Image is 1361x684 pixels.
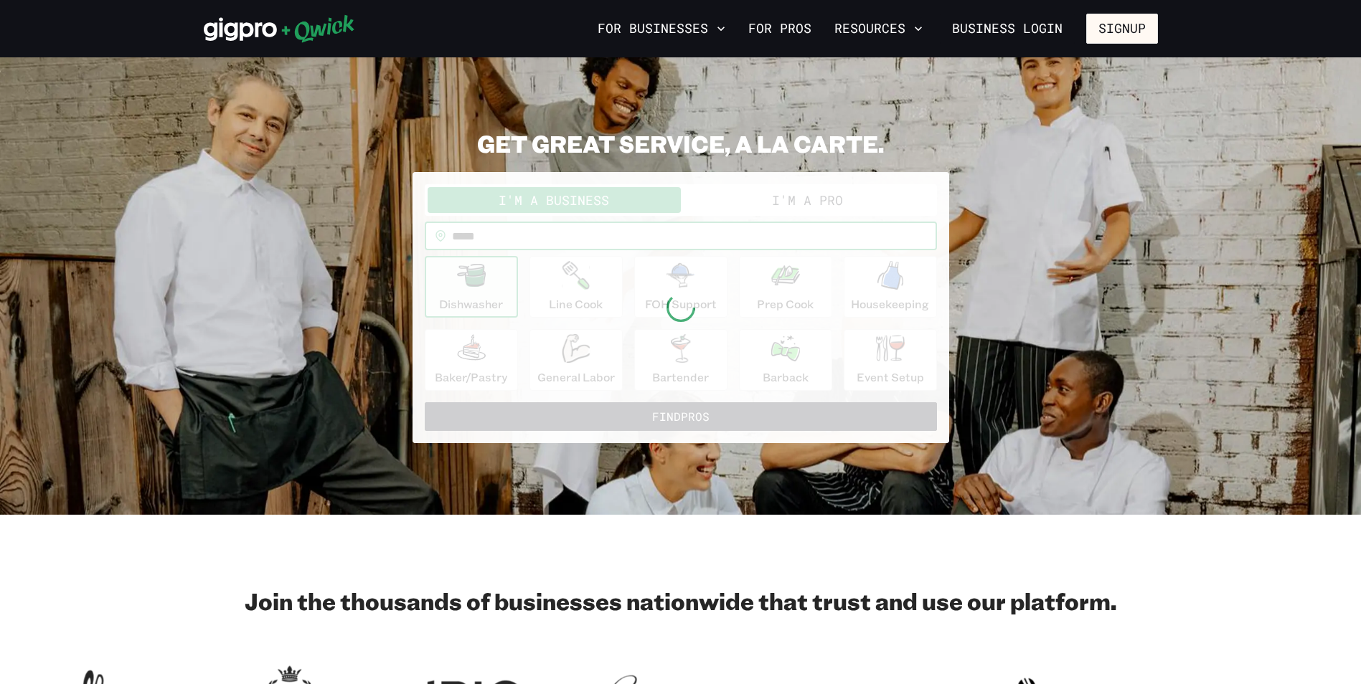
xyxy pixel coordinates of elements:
[204,586,1158,615] h2: Join the thousands of businesses nationwide that trust and use our platform.
[1086,14,1158,44] button: Signup
[592,16,731,41] button: For Businesses
[413,129,949,158] h2: GET GREAT SERVICE, A LA CARTE.
[829,16,928,41] button: Resources
[743,16,817,41] a: For Pros
[940,14,1075,44] a: Business Login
